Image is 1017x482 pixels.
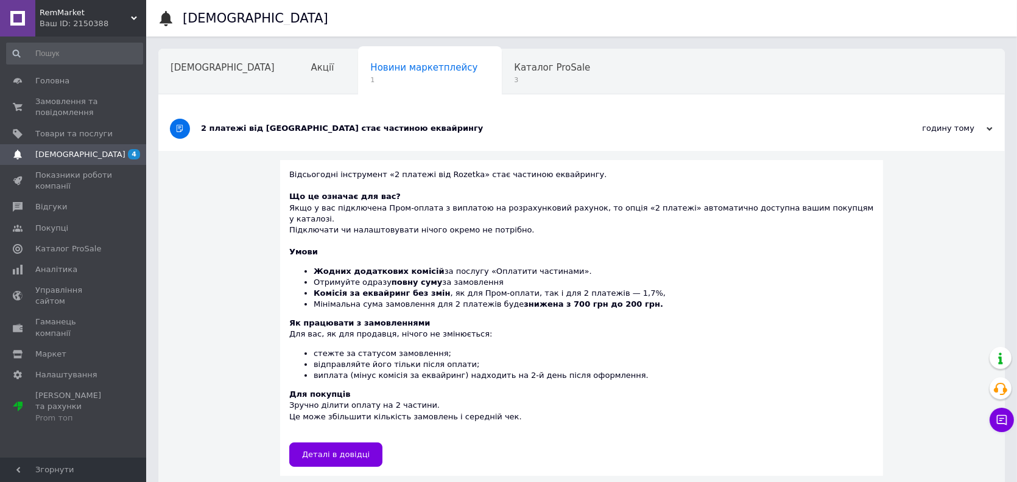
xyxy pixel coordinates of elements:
div: 2 платежі від [GEOGRAPHIC_DATA] стає частиною еквайрингу [201,123,871,134]
span: 3 [514,75,590,85]
span: Каталог ProSale [514,62,590,73]
span: Новини маркетплейсу [370,62,477,73]
li: Отримуйте одразу за замовлення [314,277,874,288]
div: годину тому [871,123,993,134]
span: Показники роботи компанії [35,170,113,192]
div: Ваш ID: 2150388 [40,18,146,29]
span: Замовлення та повідомлення [35,96,113,118]
b: Комісія за еквайринг без змін [314,288,451,298]
span: Відгуки [35,201,67,212]
b: Для покупців [289,389,350,399]
div: Зручно ділити оплату на 2 частини. Це може збільшити кількість замовлень і середній чек. [289,389,874,433]
b: Умови [289,247,318,256]
span: [DEMOGRAPHIC_DATA] [171,62,275,73]
span: [DEMOGRAPHIC_DATA] [35,149,125,160]
div: Для вас, як для продавця, нічого не змінюється: [289,318,874,381]
a: Деталі в довідці [289,442,382,467]
button: Чат з покупцем [990,408,1014,432]
div: Відсьогодні інструмент «2 платежі від Rozetka» стає частиною еквайрингу. [289,169,874,191]
span: Маркет [35,349,66,360]
span: Головна [35,75,69,86]
div: Prom топ [35,413,113,424]
li: відправляйте його тільки після оплати; [314,359,874,370]
li: стежте за статусом замовлення; [314,348,874,359]
span: Каталог ProSale [35,243,101,254]
li: , як для Пром-оплати, так і для 2 платежів — 1,7%, [314,288,874,299]
span: Покупці [35,223,68,234]
span: Управління сайтом [35,285,113,307]
span: RemMarket [40,7,131,18]
div: Якщо у вас підключена Пром-оплата з виплатою на розрахунковий рахунок, то опція «2 платежі» автом... [289,191,874,236]
span: Товари та послуги [35,128,113,139]
b: повну суму [392,278,442,287]
li: виплата (мінус комісія за еквайринг) надходить на 2-й день після оформлення. [314,370,874,381]
span: Деталі в довідці [302,450,370,459]
input: Пошук [6,43,143,65]
h1: [DEMOGRAPHIC_DATA] [183,11,328,26]
b: знижена з 700 грн до 200 грн. [524,299,663,309]
b: Як працювати з замовленнями [289,318,430,327]
span: 4 [128,149,140,159]
li: за послугу «Оплатити частинами». [314,266,874,277]
b: Що це означає для вас? [289,192,401,201]
span: [PERSON_NAME] та рахунки [35,390,113,424]
span: Акції [311,62,334,73]
li: Мінімальна сума замовлення для 2 платежів буде [314,299,874,310]
span: 1 [370,75,477,85]
span: Налаштування [35,369,97,380]
span: Гаманець компанії [35,316,113,338]
b: Жодних додаткових комісій [314,267,445,276]
span: Аналітика [35,264,77,275]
